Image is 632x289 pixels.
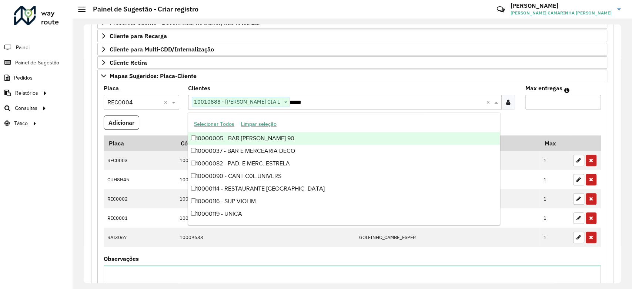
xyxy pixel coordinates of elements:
div: 10000121 - [PERSON_NAME] PANIF [PERSON_NAME] [188,220,500,233]
td: REC0003 [104,151,175,170]
label: Clientes [188,84,210,93]
span: Mapas Sugeridos: Placa-Cliente [110,73,197,79]
a: Mapas Sugeridos: Placa-Cliente [97,70,607,82]
th: Max [540,135,569,151]
td: REC0001 [104,208,175,228]
th: Placa [104,135,175,151]
span: 10010888 - [PERSON_NAME] CIA L [192,97,282,106]
span: Painel [16,44,30,51]
button: Selecionar Todos [191,118,238,130]
td: CUH8H45 [104,170,175,189]
span: Cliente Retira [110,60,147,65]
a: Cliente para Multi-CDD/Internalização [97,43,607,56]
a: Contato Rápido [493,1,509,17]
span: × [282,98,289,107]
td: 1 [540,228,569,247]
td: 1 [540,170,569,189]
h3: [PERSON_NAME] [511,2,612,9]
button: Adicionar [104,115,139,130]
div: 10000037 - BAR E MERCEARIA DECO [188,145,500,157]
span: Pedidos [14,74,33,82]
span: Cliente para Recarga [110,33,167,39]
td: 10020826 [175,151,355,170]
span: Relatórios [15,89,38,97]
span: Tático [14,120,28,127]
td: 10040945 [175,208,355,228]
span: Preservar Cliente - Devem ficar no buffer, não roteirizar [110,20,260,26]
td: 10040945 [175,189,355,208]
td: 1 [540,189,569,208]
h2: Painel de Sugestão - Criar registro [86,5,198,13]
a: Cliente para Recarga [97,30,607,42]
div: 10000116 - SUP VIOLIM [188,195,500,208]
td: 10009633 [175,228,355,247]
td: 10020826 [175,170,355,189]
span: Painel de Sugestão [15,59,59,67]
span: Consultas [15,104,37,112]
span: Clear all [486,98,492,107]
td: 1 [540,208,569,228]
div: 10000090 - CANT.C0L.UNIVERS [188,170,500,182]
td: RAI3067 [104,228,175,247]
td: 1 [540,151,569,170]
label: Placa [104,84,119,93]
label: Observações [104,254,139,263]
td: REC0002 [104,189,175,208]
span: Clear all [164,98,170,107]
em: Máximo de clientes que serão colocados na mesma rota com os clientes informados [564,87,569,93]
span: Cliente para Multi-CDD/Internalização [110,46,214,52]
div: 10000082 - PAD. E MERC. ESTRELA [188,157,500,170]
span: [PERSON_NAME] CAMARINHA [PERSON_NAME] [511,10,612,16]
td: GOLFINHO_CAMBE_ESPER [355,228,539,247]
a: Cliente Retira [97,56,607,69]
div: 10000119 - UNICA [188,208,500,220]
button: Limpar seleção [238,118,280,130]
label: Max entregas [525,84,562,93]
div: 10000005 - BAR [PERSON_NAME] 90 [188,132,500,145]
th: Código Cliente [175,135,355,151]
ng-dropdown-panel: Options list [188,112,500,225]
div: 10000114 - RESTAURANTE [GEOGRAPHIC_DATA] [188,182,500,195]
